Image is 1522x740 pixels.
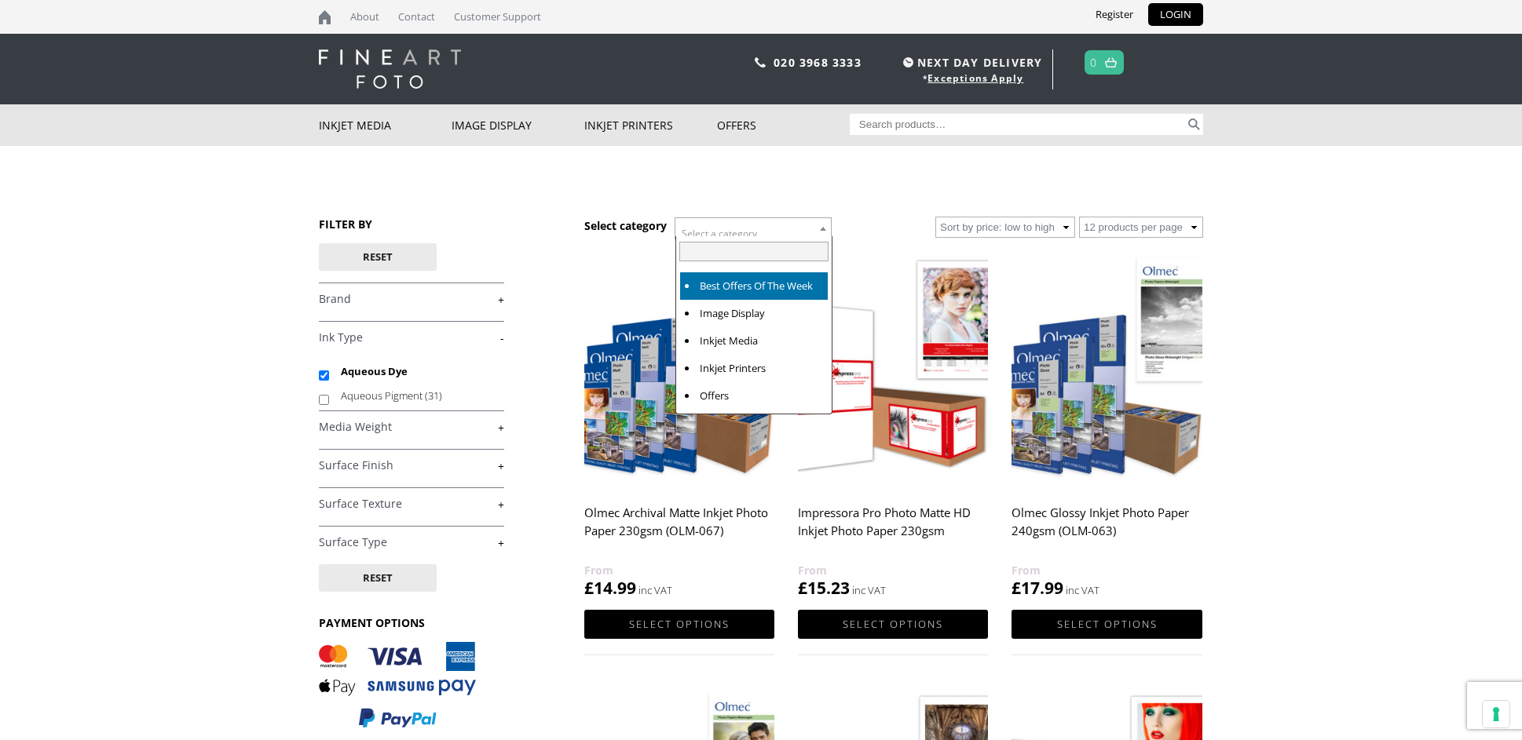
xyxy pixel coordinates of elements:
li: Inkjet Printers [680,355,828,382]
button: Reset [319,564,437,592]
img: basket.svg [1105,57,1117,67]
bdi: 15.23 [798,577,850,599]
li: Image Display [680,300,828,327]
a: Select options for “Olmec Glossy Inkjet Photo Paper 240gsm (OLM-063)” [1012,610,1202,639]
h2: Olmec Archival Matte Inkjet Photo Paper 230gsm (OLM-067) [584,498,774,561]
bdi: 14.99 [584,577,636,599]
a: Image Display [452,104,584,146]
bdi: 17.99 [1012,577,1063,599]
a: + [319,458,504,473]
label: Aqueous Pigment [341,384,489,408]
a: Exceptions Apply [927,71,1023,85]
a: + [319,497,504,512]
h4: Surface Texture [319,487,504,519]
a: - [319,330,504,345]
li: Best Offers Of The Week [680,272,828,300]
a: Olmec Glossy Inkjet Photo Paper 240gsm (OLM-063) £17.99 [1012,250,1202,600]
a: LOGIN [1148,3,1203,26]
h4: Media Weight [319,410,504,442]
img: Olmec Glossy Inkjet Photo Paper 240gsm (OLM-063) [1012,250,1202,488]
h3: PAYMENT OPTIONS [319,615,504,630]
a: Select options for “Impressora Pro Photo Matte HD Inkjet Photo Paper 230gsm” [798,610,988,639]
span: £ [798,577,807,599]
a: Inkjet Printers [584,104,717,146]
a: + [319,292,504,307]
a: Offers [717,104,850,146]
a: Select options for “Olmec Archival Matte Inkjet Photo Paper 230gsm (OLM-067)” [584,610,774,639]
span: (31) [425,388,442,403]
select: Shop order [935,217,1075,238]
li: Offers [680,382,828,410]
h4: Surface Type [319,526,504,557]
span: Select a category [682,227,757,240]
h4: Brand [319,283,504,314]
a: 0 [1090,51,1097,74]
a: + [319,535,504,550]
h4: Ink Type [319,321,504,352]
h2: Impressora Pro Photo Matte HD Inkjet Photo Paper 230gsm [798,498,988,561]
button: Reset [319,243,437,271]
img: phone.svg [755,57,766,67]
a: Olmec Archival Matte Inkjet Photo Paper 230gsm (OLM-067) £14.99 [584,250,774,600]
span: NEXT DAY DELIVERY [899,53,1042,71]
h4: Surface Finish [319,449,504,480]
a: Impressora Pro Photo Matte HD Inkjet Photo Paper 230gsm £15.23 [798,250,988,600]
a: 020 3968 3333 [774,55,862,70]
h2: Olmec Glossy Inkjet Photo Paper 240gsm (OLM-063) [1012,498,1202,561]
img: time.svg [903,57,913,67]
h3: FILTER BY [319,217,504,231]
label: Aqueous Dye [341,359,489,384]
a: Register [1084,3,1145,26]
img: Olmec Archival Matte Inkjet Photo Paper 230gsm (OLM-067) [584,250,774,488]
button: Search [1185,114,1203,135]
img: PAYMENT OPTIONS [319,642,476,729]
span: £ [584,577,594,599]
li: Inkjet Media [680,327,828,355]
a: Inkjet Media [319,104,452,146]
a: + [319,420,504,435]
img: Impressora Pro Photo Matte HD Inkjet Photo Paper 230gsm [798,250,988,488]
input: Search products… [850,114,1186,135]
h3: Select category [584,218,667,233]
img: logo-white.svg [319,49,461,89]
span: £ [1012,577,1021,599]
button: Your consent preferences for tracking technologies [1483,701,1509,727]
